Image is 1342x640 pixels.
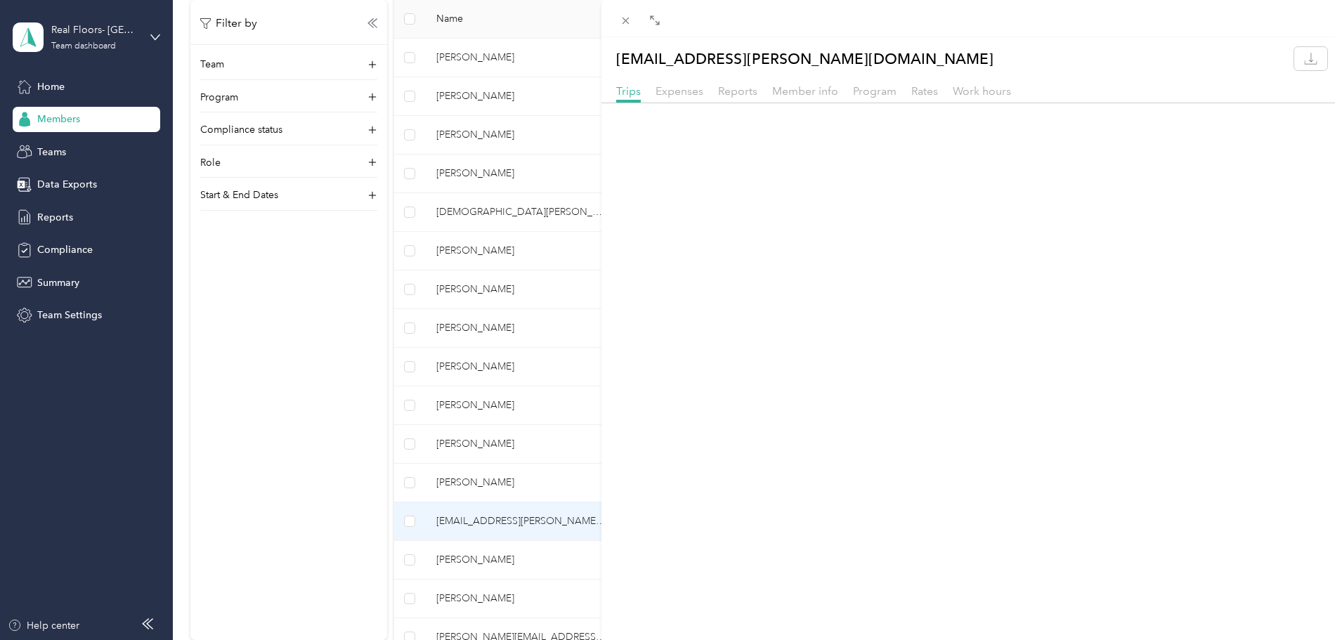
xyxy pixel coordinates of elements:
span: Member info [772,84,838,98]
span: Rates [911,84,938,98]
span: Work hours [953,84,1011,98]
span: Reports [718,84,757,98]
span: Trips [616,84,641,98]
p: [EMAIL_ADDRESS][PERSON_NAME][DOMAIN_NAME] [616,47,994,70]
span: Expenses [656,84,703,98]
span: Program [853,84,897,98]
iframe: Everlance-gr Chat Button Frame [1263,561,1342,640]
